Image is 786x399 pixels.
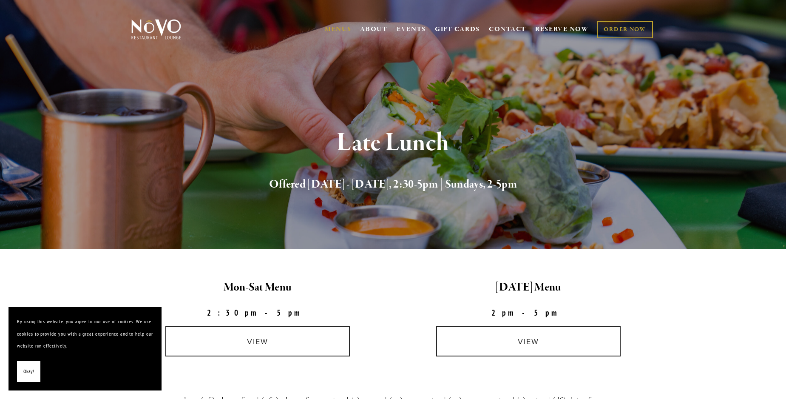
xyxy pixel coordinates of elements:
button: Okay! [17,361,40,382]
h2: Mon-Sat Menu [130,279,386,296]
img: Novo Restaurant &amp; Lounge [130,19,183,40]
a: ORDER NOW [597,21,653,38]
h2: Offered [DATE] - [DATE], 2:30-5pm | Sundays, 2-5pm [145,176,641,194]
h2: [DATE] Menu [400,279,657,296]
strong: 2pm-5pm [491,308,565,318]
a: EVENTS [397,25,426,34]
h1: Late Lunch [145,129,641,157]
a: GIFT CARDS [435,21,480,37]
span: Okay! [23,365,34,378]
a: view [436,326,621,356]
a: MENUS [325,25,352,34]
a: view [165,326,350,356]
a: RESERVE NOW [535,21,589,37]
p: By using this website, you agree to our use of cookies. We use cookies to provide you with a grea... [17,316,153,352]
section: Cookie banner [9,307,162,390]
strong: 2:30pm-5pm [207,308,308,318]
a: CONTACT [489,21,526,37]
a: ABOUT [360,25,388,34]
